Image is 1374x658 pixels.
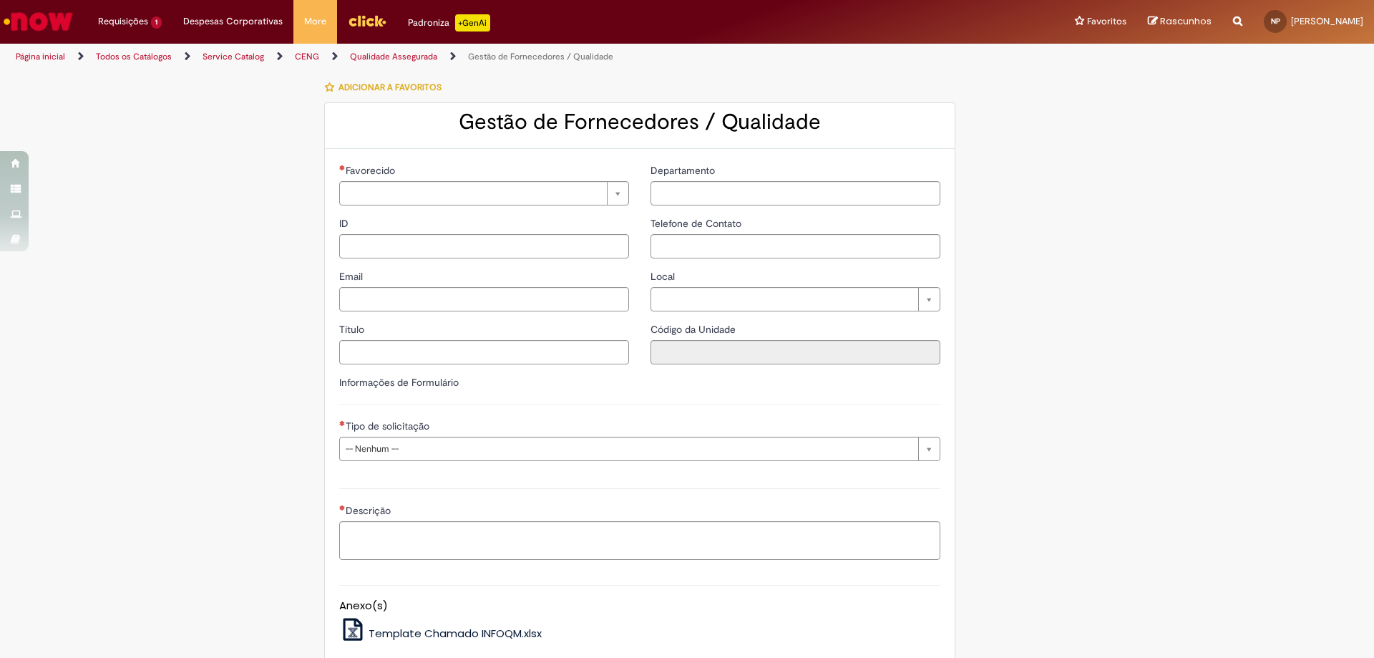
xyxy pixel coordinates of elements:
h5: Anexo(s) [339,600,940,612]
label: Informações de Formulário [339,376,459,389]
span: Local [651,270,678,283]
span: Rascunhos [1160,14,1212,28]
span: -- Nenhum -- [346,437,911,460]
a: Rascunhos [1148,15,1212,29]
span: Somente leitura - Código da Unidade [651,323,739,336]
span: Necessários [339,420,346,426]
a: Limpar campo Local [651,287,940,311]
span: [PERSON_NAME] [1291,15,1363,27]
span: Departamento [651,164,718,177]
a: Limpar campo Favorecido [339,181,629,205]
input: Telefone de Contato [651,234,940,258]
img: click_logo_yellow_360x200.png [348,10,386,32]
a: Template Chamado INFOQM.xlsx [339,626,542,641]
span: ID [339,217,351,230]
input: ID [339,234,629,258]
span: 1 [151,16,162,29]
input: Departamento [651,181,940,205]
a: Página inicial [16,51,65,62]
span: Requisições [98,14,148,29]
input: Título [339,340,629,364]
a: Gestão de Fornecedores / Qualidade [468,51,613,62]
input: Email [339,287,629,311]
h2: Gestão de Fornecedores / Qualidade [339,110,940,134]
span: Despesas Corporativas [183,14,283,29]
span: Necessários [339,165,346,170]
span: Título [339,323,367,336]
span: Necessários [339,505,346,511]
a: CENG [295,51,319,62]
input: Código da Unidade [651,340,940,364]
span: Telefone de Contato [651,217,744,230]
div: Padroniza [408,14,490,32]
label: Somente leitura - Código da Unidade [651,322,739,337]
span: Email [339,270,366,283]
p: +GenAi [455,14,490,32]
span: Descrição [346,504,394,517]
button: Adicionar a Favoritos [324,72,449,102]
span: Template Chamado INFOQM.xlsx [369,626,542,641]
span: Favoritos [1087,14,1126,29]
a: Qualidade Assegurada [350,51,437,62]
span: Tipo de solicitação [346,420,432,432]
ul: Trilhas de página [11,44,905,70]
textarea: Descrição [339,521,940,560]
a: Todos os Catálogos [96,51,172,62]
span: NP [1271,16,1280,26]
span: Adicionar a Favoritos [338,82,442,93]
a: Service Catalog [203,51,264,62]
img: ServiceNow [1,7,75,36]
span: More [304,14,326,29]
span: Necessários - Favorecido [346,164,398,177]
